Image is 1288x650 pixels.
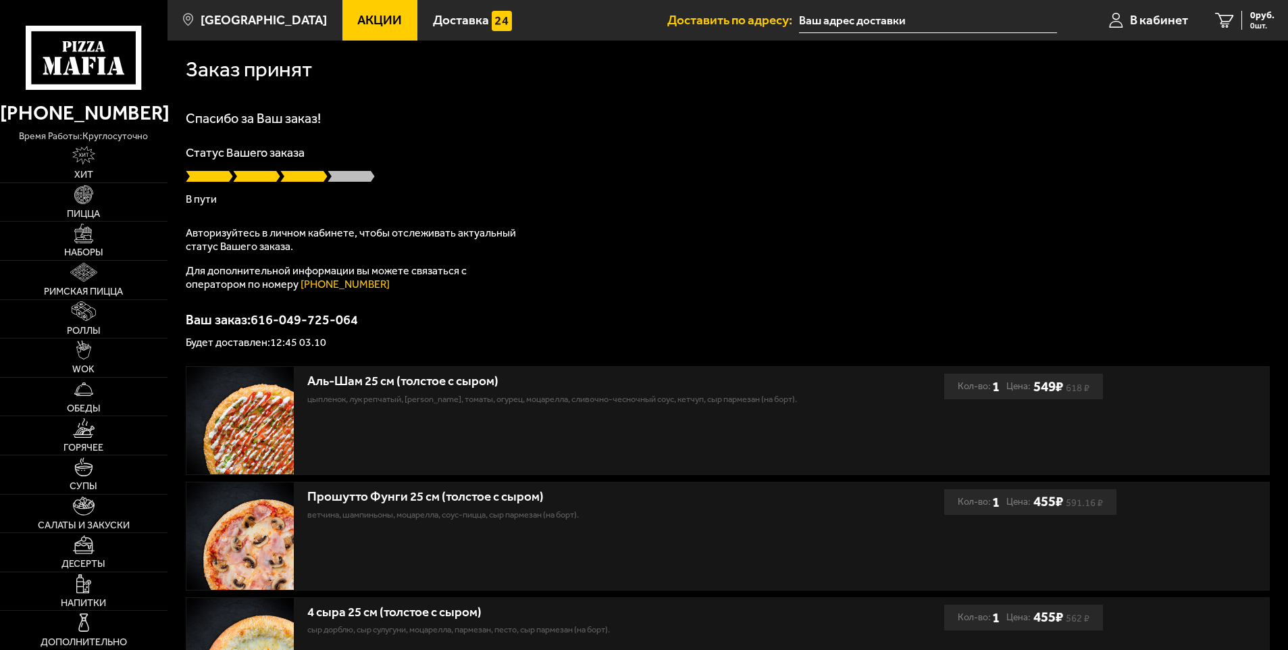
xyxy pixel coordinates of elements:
p: Будет доставлен: 12:45 03.10 [186,337,1270,348]
span: Цена: [1006,605,1031,630]
span: Хит [74,170,93,180]
b: 1 [992,489,1000,515]
p: сыр дорблю, сыр сулугуни, моцарелла, пармезан, песто, сыр пармезан (на борт). [307,623,815,636]
span: Напитки [61,599,106,608]
s: 562 ₽ [1066,615,1089,622]
span: Роллы [67,326,101,336]
span: Десерты [61,559,105,569]
span: Горячее [63,443,103,453]
span: Цена: [1006,489,1031,515]
input: Ваш адрес доставки [799,8,1056,33]
p: Для дополнительной информации вы можете связаться с оператором по номеру [186,264,523,291]
div: Аль-Шам 25 см (толстое с сыром) [307,374,815,389]
b: 1 [992,374,1000,399]
b: 455 ₽ [1033,609,1063,626]
span: [GEOGRAPHIC_DATA] [201,14,327,26]
div: Кол-во: [958,605,1000,630]
span: WOK [72,365,95,374]
span: Салаты и закуски [38,521,130,530]
b: 549 ₽ [1033,378,1063,395]
p: ветчина, шампиньоны, моцарелла, соус-пицца, сыр пармезан (на борт). [307,508,815,522]
span: Доставить по адресу: [667,14,799,26]
s: 591.16 ₽ [1066,499,1103,506]
h1: Спасибо за Ваш заказ! [186,111,1270,125]
b: 1 [992,605,1000,630]
div: 4 сыра 25 см (толстое с сыром) [307,605,815,620]
span: Обеды [67,404,101,414]
div: Кол-во: [958,374,1000,399]
h1: Заказ принят [186,59,312,80]
img: 15daf4d41897b9f0e9f617042186c801.svg [492,11,512,31]
p: Авторизуйтесь в личном кабинете, чтобы отслеживать актуальный статус Вашего заказа. [186,226,523,253]
span: Пицца [67,209,100,219]
span: Дополнительно [41,638,127,647]
s: 618 ₽ [1066,384,1089,391]
p: В пути [186,194,1270,205]
span: Доставка [433,14,489,26]
div: Кол-во: [958,489,1000,515]
a: [PHONE_NUMBER] [301,278,390,291]
div: Прошутто Фунги 25 см (толстое с сыром) [307,489,815,505]
span: 0 шт. [1250,22,1274,30]
span: Римская пицца [44,287,123,297]
span: 0 руб. [1250,11,1274,20]
p: Статус Вашего заказа [186,147,1270,159]
span: В кабинет [1130,14,1188,26]
b: 455 ₽ [1033,493,1063,510]
p: цыпленок, лук репчатый, [PERSON_NAME], томаты, огурец, моцарелла, сливочно-чесночный соус, кетчуп... [307,393,815,406]
span: Цена: [1006,374,1031,399]
span: Наборы [64,248,103,257]
p: Ваш заказ: 616-049-725-064 [186,313,1270,326]
span: Супы [70,482,97,491]
span: Акции [357,14,402,26]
